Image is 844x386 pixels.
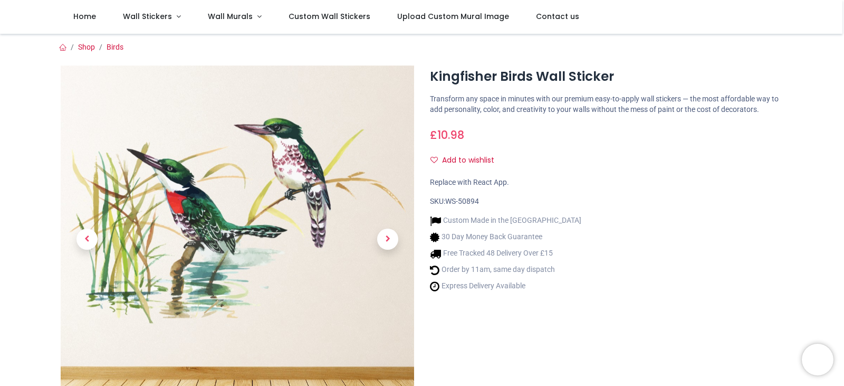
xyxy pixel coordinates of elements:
[430,281,581,292] li: Express Delivery Available
[123,11,172,22] span: Wall Stickers
[76,229,98,250] span: Previous
[430,156,438,164] i: Add to wishlist
[107,43,123,51] a: Birds
[430,215,581,227] li: Custom Made in the [GEOGRAPHIC_DATA]
[430,152,503,170] button: Add to wishlistAdd to wishlist
[78,43,95,51] a: Shop
[445,197,479,205] span: WS-50894
[208,11,253,22] span: Wall Murals
[73,11,96,22] span: Home
[397,11,509,22] span: Upload Custom Mural Image
[377,229,398,250] span: Next
[361,118,414,361] a: Next
[536,11,579,22] span: Contact us
[437,127,464,143] span: 10.98
[61,118,113,361] a: Previous
[289,11,370,22] span: Custom Wall Stickers
[802,344,833,375] iframe: Brevo live chat
[430,177,783,188] div: Replace with React App.
[430,127,464,143] span: £
[430,94,783,115] p: Transform any space in minutes with our premium easy-to-apply wall stickers — the most affordable...
[430,265,581,276] li: Order by 11am, same day dispatch
[430,68,783,86] h1: Kingfisher Birds Wall Sticker
[430,248,581,259] li: Free Tracked 48 Delivery Over £15
[430,196,783,207] div: SKU:
[430,232,581,243] li: 30 Day Money Back Guarantee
